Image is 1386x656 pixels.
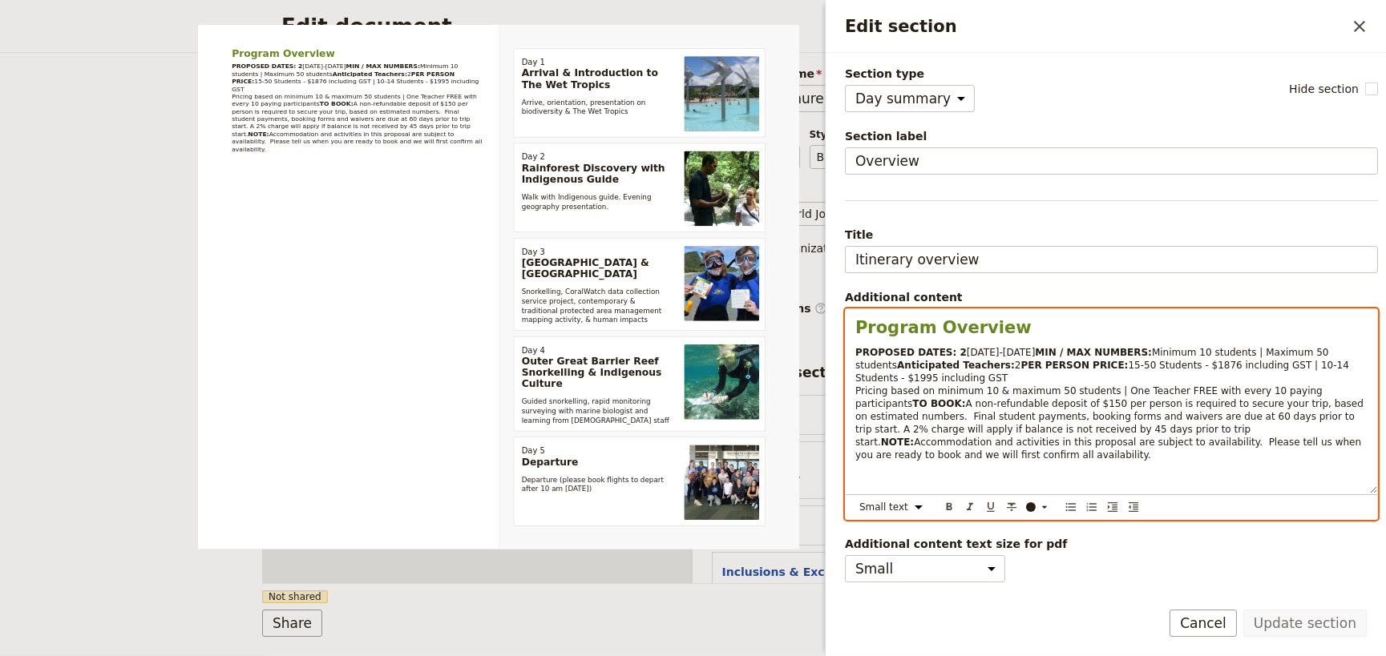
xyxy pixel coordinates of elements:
[722,564,922,580] button: Inclusions & Exclusions & FAQ's
[1022,498,1054,516] button: ​
[845,227,1378,243] span: Title
[1020,360,1128,371] strong: PER PERSON PRICE:
[881,437,914,448] strong: NOTE:
[897,360,1015,371] strong: Anticipated Teachers:
[845,66,975,82] span: Section type
[746,206,864,222] span: Small World Journeys
[1035,347,1152,358] strong: MIN / MAX NUMBERS:
[845,555,1005,582] select: Additional content text size for pdf
[1170,610,1237,637] button: Cancel
[845,246,1378,273] input: Title
[845,128,1378,144] span: Section label
[731,240,872,272] span: Include organization logo :
[845,85,975,112] select: Section type
[845,14,1346,38] h2: Edit section
[814,302,827,315] span: ​
[1243,610,1367,637] button: Update section
[722,582,922,598] span: Custom
[1024,501,1057,513] div: ​
[845,536,1378,552] span: Additional content text size for pdf
[855,398,1367,448] span: A non-refundable deposit of $150 per person is required to secure your trip, based on estimated n...
[912,398,965,409] strong: TO BOOK:
[855,347,967,358] strong: PROPOSED DATES: 2
[986,18,1013,46] button: Download pdf
[961,498,979,516] button: Format italic
[229,22,293,42] a: Cover page
[58,491,968,515] p: Proposal B - 2025
[855,318,1032,337] strong: Program Overview
[967,347,1036,358] span: [DATE]-[DATE]
[281,14,1081,38] h2: Edit document
[845,289,1378,305] div: Additional content
[855,437,1364,461] span: Accommodation and activities in this proposal are subject to availability. Please tell us when yo...
[956,18,983,46] a: groups@smallworldjourneys.com.au
[58,515,177,534] span: 4 nights & 5 days
[845,147,1378,175] input: Section label
[1125,498,1142,516] button: Decrease indent
[1015,360,1021,371] span: 2
[810,145,897,169] select: Style​
[58,398,968,488] h1: Ecosystems & Global Biodiversity: Reef & Rainforest Woonona
[622,22,896,42] a: SMALL WORLD JOURNEYS TERMS & CONDITIONS
[925,18,952,46] button: 07 4054 6693
[1346,13,1373,40] button: Close drawer
[940,498,958,516] button: Format bold
[982,498,1000,516] button: Format underline
[432,22,609,42] a: Inclusions & Exclusions & FAQ's
[19,10,200,50] img: Small World Journeys logo
[1104,498,1121,516] button: Increase indent
[1289,81,1359,97] span: Hide section
[1003,498,1020,516] button: Format strikethrough
[1062,498,1080,516] button: Bulleted list
[810,128,897,142] span: Style
[372,22,419,42] a: Itinerary
[306,22,359,42] a: Overview
[1083,498,1101,516] button: Numbered list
